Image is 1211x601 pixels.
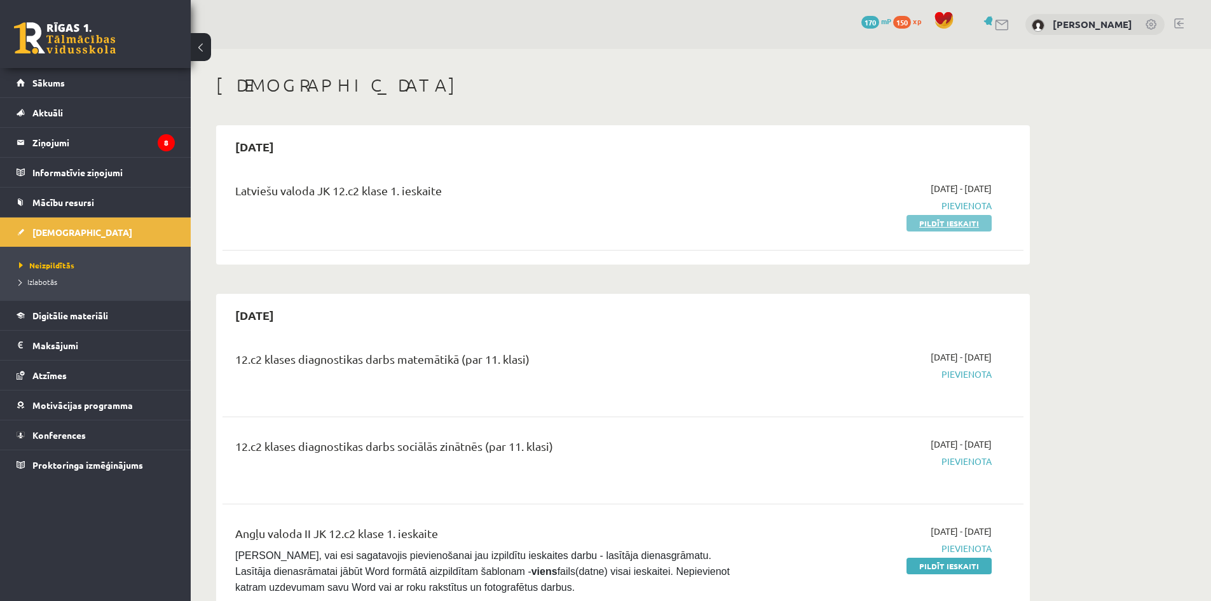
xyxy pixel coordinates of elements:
a: Rīgas 1. Tālmācības vidusskola [14,22,116,54]
h2: [DATE] [222,132,287,162]
a: 150 xp [893,16,927,26]
a: Motivācijas programma [17,390,175,420]
span: Neizpildītās [19,260,74,270]
span: [DATE] - [DATE] [931,525,992,538]
span: [DATE] - [DATE] [931,182,992,195]
legend: Ziņojumi [32,128,175,157]
legend: Informatīvie ziņojumi [32,158,175,187]
legend: Maksājumi [32,331,175,360]
span: xp [913,16,921,26]
a: Ziņojumi8 [17,128,175,157]
span: [PERSON_NAME], vai esi sagatavojis pievienošanai jau izpildītu ieskaites darbu - lasītāja dienasg... [235,550,732,593]
div: Latviešu valoda JK 12.c2 klase 1. ieskaite [235,182,733,205]
span: Proktoringa izmēģinājums [32,459,143,471]
span: Konferences [32,429,86,441]
div: 12.c2 klases diagnostikas darbs sociālās zinātnēs (par 11. klasi) [235,438,733,461]
a: Pildīt ieskaiti [907,215,992,231]
div: 12.c2 klases diagnostikas darbs matemātikā (par 11. klasi) [235,350,733,374]
span: Pievienota [752,368,992,381]
div: Angļu valoda II JK 12.c2 klase 1. ieskaite [235,525,733,548]
span: Digitālie materiāli [32,310,108,321]
span: mP [881,16,891,26]
a: Proktoringa izmēģinājums [17,450,175,480]
a: 170 mP [861,16,891,26]
span: [DATE] - [DATE] [931,438,992,451]
span: 170 [861,16,879,29]
h1: [DEMOGRAPHIC_DATA] [216,74,1030,96]
span: Pievienota [752,455,992,468]
a: Mācību resursi [17,188,175,217]
a: Neizpildītās [19,259,178,271]
i: 8 [158,134,175,151]
a: Konferences [17,420,175,450]
span: Motivācijas programma [32,399,133,411]
span: 150 [893,16,911,29]
a: Pildīt ieskaiti [907,558,992,574]
span: [DEMOGRAPHIC_DATA] [32,226,132,238]
a: Izlabotās [19,276,178,287]
span: Sākums [32,77,65,88]
a: Sākums [17,68,175,97]
a: [DEMOGRAPHIC_DATA] [17,218,175,247]
span: Aktuāli [32,107,63,118]
strong: viens [531,566,558,577]
span: Pievienota [752,542,992,555]
a: Digitālie materiāli [17,301,175,330]
span: [DATE] - [DATE] [931,350,992,364]
img: Bruno Trukšāns [1032,19,1044,32]
a: [PERSON_NAME] [1053,18,1132,31]
h2: [DATE] [222,300,287,330]
span: Izlabotās [19,277,57,287]
a: Informatīvie ziņojumi [17,158,175,187]
span: Atzīmes [32,370,67,381]
a: Aktuāli [17,98,175,127]
span: Mācību resursi [32,197,94,208]
a: Atzīmes [17,361,175,390]
span: Pievienota [752,199,992,212]
a: Maksājumi [17,331,175,360]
